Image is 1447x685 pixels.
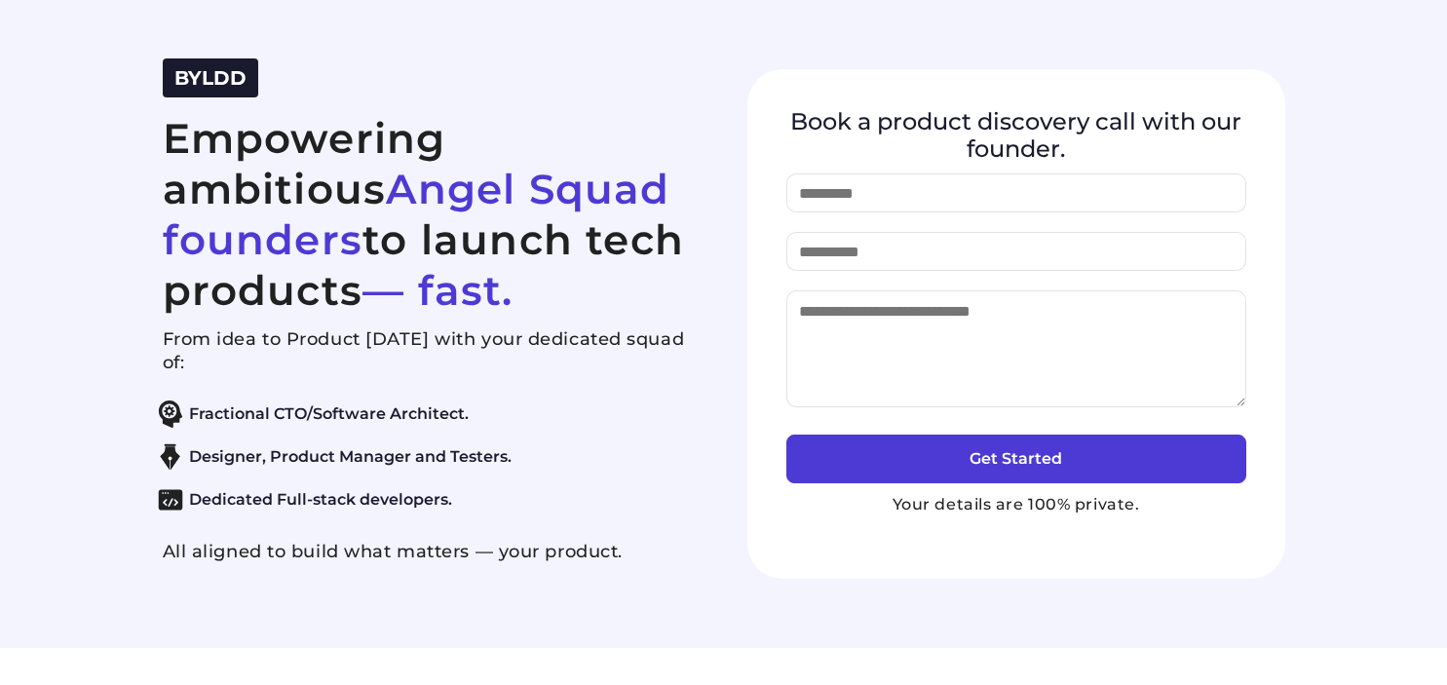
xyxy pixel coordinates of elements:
[786,435,1246,483] button: Get Started
[153,486,691,514] li: Dedicated Full-stack developers.
[163,164,670,265] span: Angel Squad founders
[163,540,701,563] p: All aligned to build what matters — your product.
[786,108,1246,162] h4: Book a product discovery call with our founder.
[362,265,513,316] span: — fast.
[174,70,247,89] a: BYLDD
[153,443,691,471] li: Designer, Product Manager and Testers.
[163,113,701,316] h2: Empowering ambitious to launch tech products
[786,493,1246,516] p: Your details are 100% private.
[153,400,691,428] li: Fractional CTO/Software Architect.
[163,327,701,374] p: From idea to Product [DATE] with your dedicated squad of:
[174,66,247,90] span: BYLDD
